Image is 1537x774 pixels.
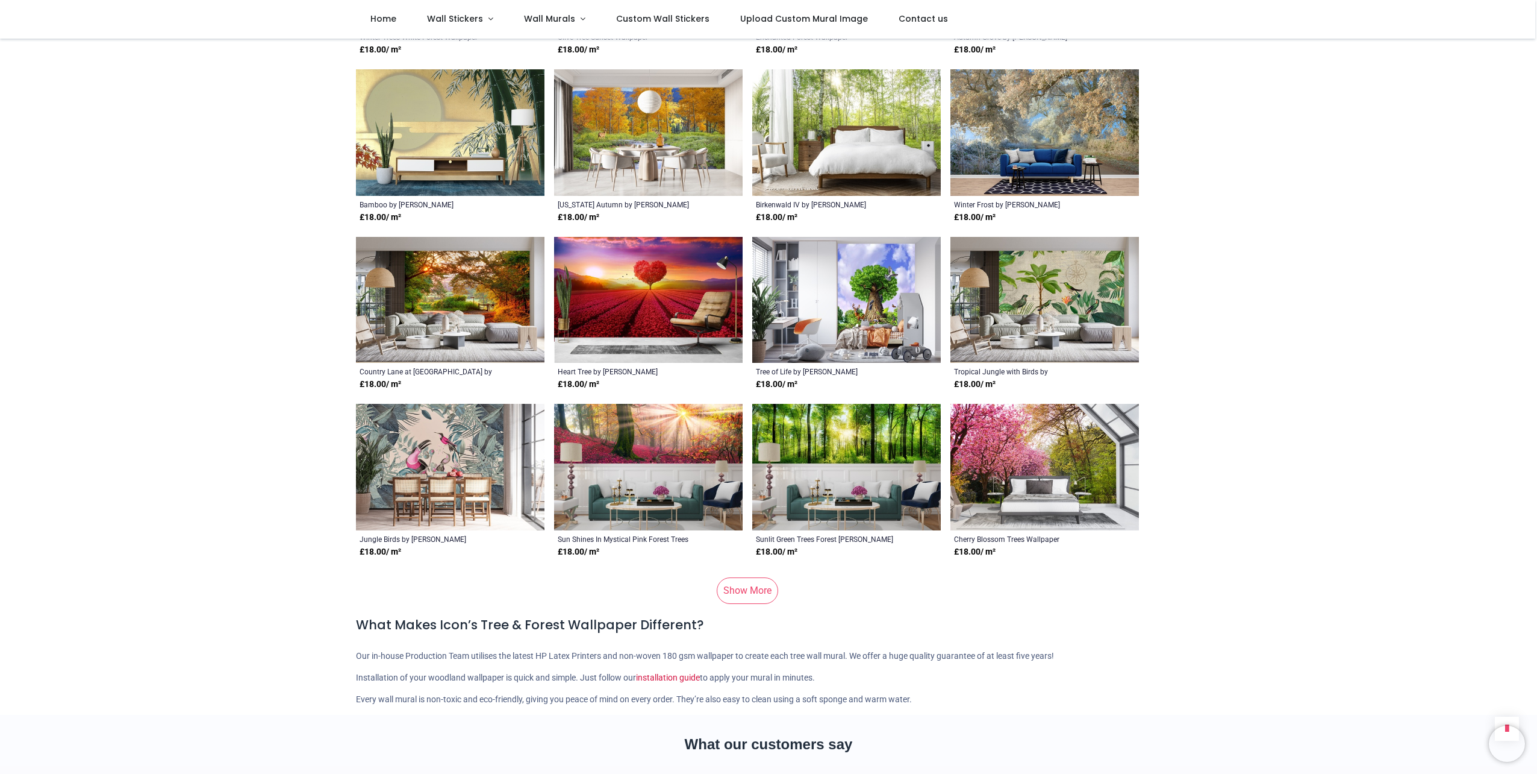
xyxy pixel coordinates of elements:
[954,367,1099,376] a: Tropical Jungle with Birds by [PERSON_NAME]
[752,404,941,530] img: Sunlit Green Trees Forest Woods Wall Mural Wallpaper
[356,650,1181,662] p: Our in-house Production Team utilises the latest HP Latex Printers and non-woven 180 gsm wallpape...
[427,13,483,25] span: Wall Stickers
[356,404,544,530] img: Jungle Birds Wall Mural by Andrea Haase
[752,237,941,363] img: Tree of Life Wall Mural by Jerry Lofaro
[558,379,599,391] strong: £ 18.00 / m²
[636,673,700,682] a: installation guide
[554,69,743,196] img: Colorado Autumn Wall Mural by Chris Vest
[558,546,599,558] strong: £ 18.00 / m²
[756,200,901,209] a: Birkenwald IV by [PERSON_NAME]
[954,534,1099,544] a: Cherry Blossom Trees Wallpaper
[356,672,1181,684] p: Installation of your woodland wallpaper is quick and simple. Just follow our to apply your mural ...
[356,694,1181,706] p: Every wall mural is non-toxic and eco-friendly, giving you peace of mind on every order. They’re ...
[756,367,901,376] a: Tree of Life by [PERSON_NAME]
[554,404,743,530] img: Sun Shines In Mystical Pink Forest Trees Wall Mural Wallpaper
[524,13,575,25] span: Wall Murals
[558,44,599,56] strong: £ 18.00 / m²
[756,44,797,56] strong: £ 18.00 / m²
[752,69,941,196] img: Birkenwald IV Wall Mural by Steffen Gierok
[954,44,996,56] strong: £ 18.00 / m²
[558,367,703,376] a: Heart Tree by [PERSON_NAME]
[356,734,1181,755] h2: What our customers say
[950,69,1139,196] img: Winter Frost Wall Mural by Andrew Roland
[360,379,401,391] strong: £ 18.00 / m²
[558,200,703,209] a: [US_STATE] Autumn by [PERSON_NAME]
[356,237,544,363] img: Country Lane at Sunset Wall Mural by Andrew Roland
[950,237,1139,363] img: Tropical Jungle with Birds Wall Mural by Andrea Haase
[717,577,778,604] a: Show More
[950,404,1139,530] img: Cherry Blossom Trees Wall Mural Wallpaper
[360,200,505,209] a: Bamboo by [PERSON_NAME]
[360,367,505,376] a: Country Lane at [GEOGRAPHIC_DATA] by [PERSON_NAME]
[899,13,948,25] span: Contact us
[558,534,703,544] a: Sun Shines In Mystical Pink Forest Trees Wallpaper
[740,13,868,25] span: Upload Custom Mural Image
[1489,726,1525,762] iframe: Brevo live chat
[616,13,709,25] span: Custom Wall Stickers
[954,379,996,391] strong: £ 18.00 / m²
[756,534,901,544] a: Sunlit Green Trees Forest [PERSON_NAME] Wallpaper
[356,616,1181,634] h4: What Makes Icon’s Tree & Forest Wallpaper Different?
[360,44,401,56] strong: £ 18.00 / m²
[360,546,401,558] strong: £ 18.00 / m²
[360,212,401,224] strong: £ 18.00 / m²
[756,546,797,558] strong: £ 18.00 / m²
[360,534,505,544] a: Jungle Birds by [PERSON_NAME]
[954,200,1099,209] a: Winter Frost by [PERSON_NAME]
[756,212,797,224] strong: £ 18.00 / m²
[370,13,396,25] span: Home
[756,379,797,391] strong: £ 18.00 / m²
[954,546,996,558] strong: £ 18.00 / m²
[554,237,743,363] img: Heart Tree Wall Mural by Elena Dudina
[954,212,996,224] strong: £ 18.00 / m²
[356,69,544,196] img: Bamboo Wall Mural by Zigen Tanabe
[558,212,599,224] strong: £ 18.00 / m²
